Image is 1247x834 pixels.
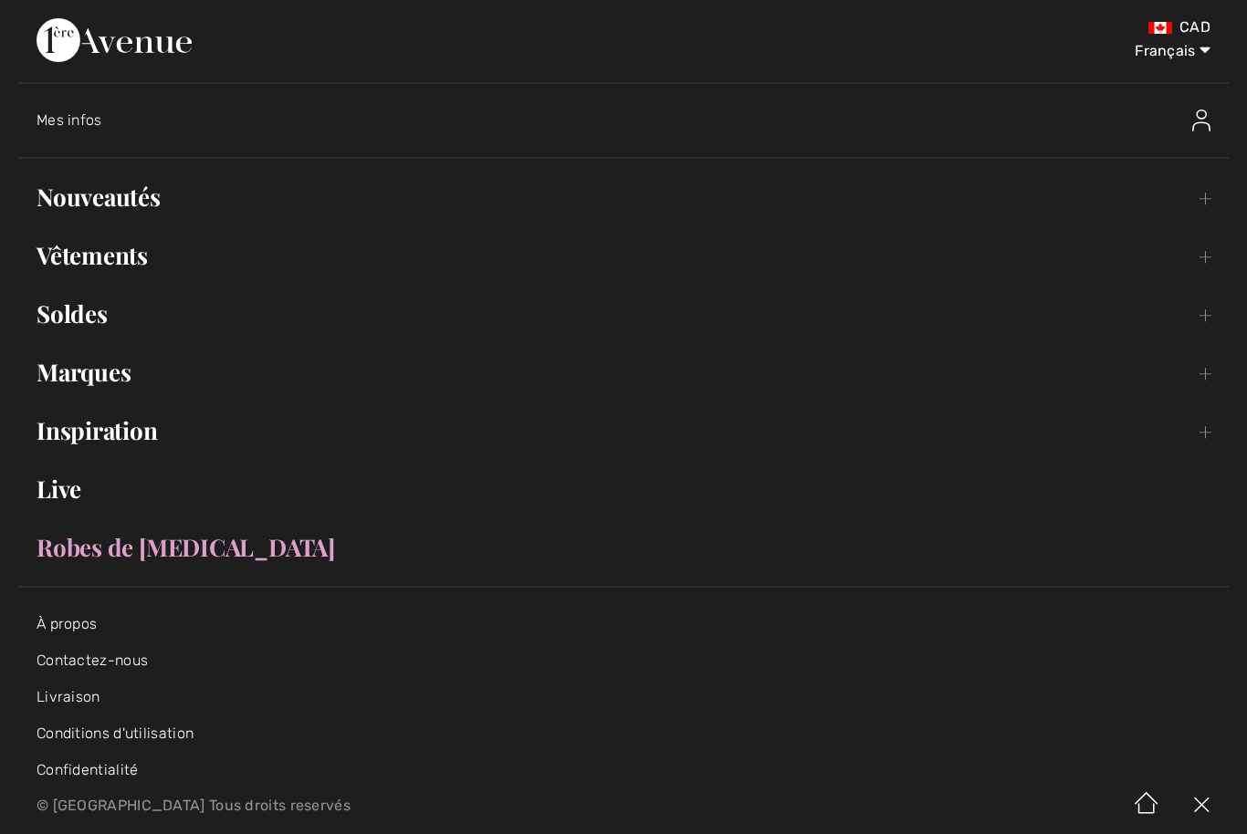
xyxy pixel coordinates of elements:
[37,18,192,62] img: 1ère Avenue
[732,18,1210,36] div: CAD
[1192,109,1210,131] img: Mes infos
[37,799,732,812] p: © [GEOGRAPHIC_DATA] Tous droits reservés
[37,725,194,742] a: Conditions d'utilisation
[37,652,148,669] a: Contactez-nous
[18,352,1229,392] a: Marques
[37,111,102,129] span: Mes infos
[1174,777,1229,834] img: X
[18,411,1229,451] a: Inspiration
[45,13,82,29] span: Chat
[37,688,100,705] a: Livraison
[37,615,97,632] a: À propos
[37,761,139,778] a: Confidentialité
[18,469,1229,509] a: Live
[18,294,1229,334] a: Soldes
[1119,777,1174,834] img: Accueil
[18,177,1229,217] a: Nouveautés
[18,235,1229,276] a: Vêtements
[37,91,1229,150] a: Mes infosMes infos
[18,527,1229,568] a: Robes de [MEDICAL_DATA]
